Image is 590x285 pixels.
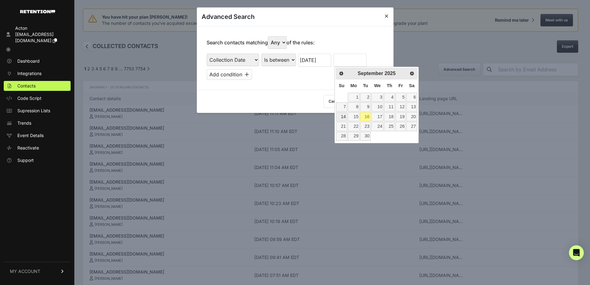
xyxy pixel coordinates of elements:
[4,23,71,46] a: Acton [EMAIL_ADDRESS][DOMAIN_NAME]
[336,122,347,131] a: 21
[17,145,39,151] span: Reactivate
[339,71,344,76] span: Prev
[371,102,383,111] a: 10
[408,69,417,78] a: Next
[4,131,71,140] a: Event Details
[385,71,396,76] span: 2025
[360,132,371,141] a: 30
[4,262,71,281] a: MY ACCOUNT
[4,93,71,103] a: Code Script
[406,93,417,102] a: 6
[569,245,584,260] div: Open Intercom Messenger
[374,83,381,88] span: Wednesday
[336,102,347,111] a: 7
[360,112,371,121] a: 16
[17,70,42,77] span: Integrations
[396,102,406,111] a: 12
[371,122,383,131] a: 24
[371,93,383,102] a: 3
[360,122,371,131] a: 23
[4,69,71,78] a: Integrations
[339,83,344,88] span: Sunday
[363,83,368,88] span: Tuesday
[396,112,406,121] a: 19
[406,112,417,121] a: 20
[398,83,403,88] span: Friday
[396,122,406,131] a: 26
[4,143,71,153] a: Reactivate
[348,112,360,121] a: 15
[384,102,395,111] a: 11
[406,102,417,111] a: 13
[396,93,406,102] a: 5
[10,268,40,274] span: MY ACCOUNT
[4,56,71,66] a: Dashboard
[207,69,252,80] button: Add condition
[348,132,360,141] a: 29
[348,93,360,102] a: 1
[4,118,71,128] a: Trends
[15,32,54,43] span: [EMAIL_ADDRESS][DOMAIN_NAME]
[406,122,417,131] a: 27
[17,157,34,163] span: Support
[384,122,395,131] a: 25
[17,95,42,101] span: Code Script
[4,106,71,116] a: Supression Lists
[348,102,360,111] a: 8
[17,58,40,64] span: Dashboard
[4,81,71,91] a: Contacts
[371,112,383,121] a: 17
[387,83,392,88] span: Thursday
[17,83,36,89] span: Contacts
[15,25,68,31] div: Acton
[336,132,347,141] a: 28
[409,71,414,76] span: Next
[384,93,395,102] a: 4
[351,83,357,88] span: Monday
[17,108,50,114] span: Supression Lists
[17,120,31,126] span: Trends
[207,36,315,49] p: Search contacts matching of the rules:
[348,122,360,131] a: 22
[360,93,371,102] a: 2
[360,102,371,111] a: 9
[358,71,383,76] span: September
[336,112,347,121] a: 14
[337,69,346,78] a: Prev
[17,132,44,139] span: Event Details
[4,155,71,165] a: Support
[20,10,55,13] img: Retention.com
[323,95,346,108] button: Cancel
[384,112,395,121] a: 18
[409,83,415,88] span: Saturday
[202,12,255,21] h3: Advanced Search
